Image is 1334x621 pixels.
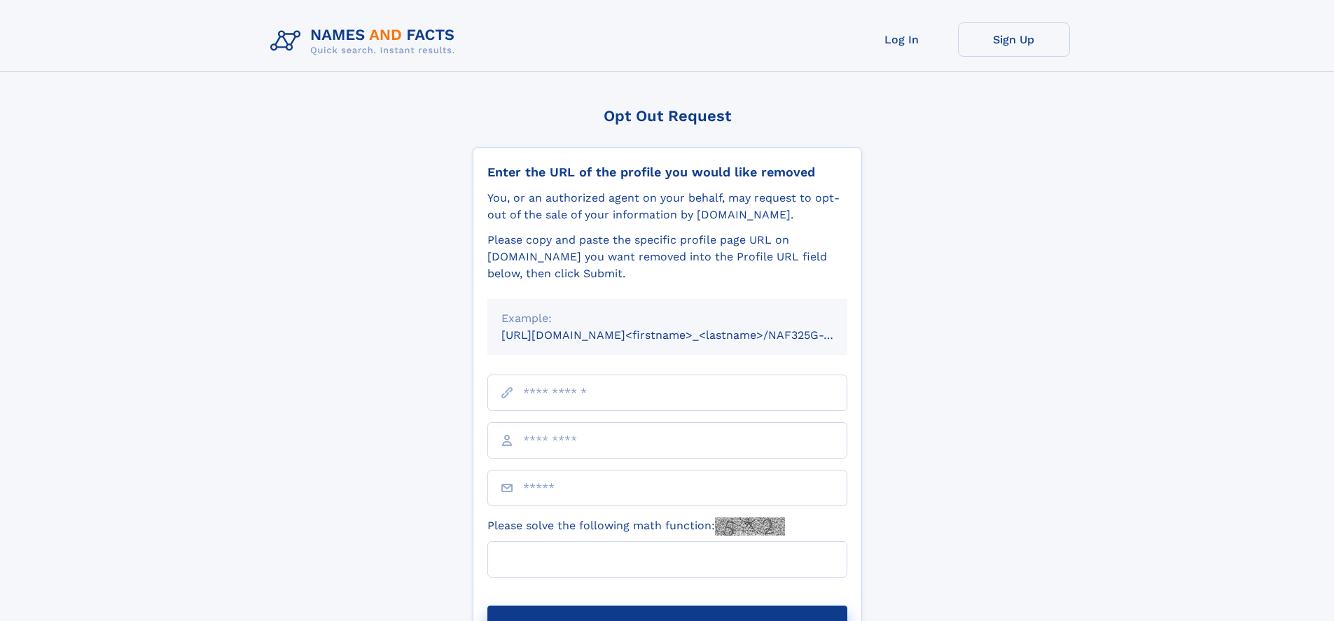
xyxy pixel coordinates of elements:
[487,232,847,282] div: Please copy and paste the specific profile page URL on [DOMAIN_NAME] you want removed into the Pr...
[487,190,847,223] div: You, or an authorized agent on your behalf, may request to opt-out of the sale of your informatio...
[501,328,874,342] small: [URL][DOMAIN_NAME]<firstname>_<lastname>/NAF325G-xxxxxxxx
[958,22,1070,57] a: Sign Up
[473,107,862,125] div: Opt Out Request
[487,165,847,180] div: Enter the URL of the profile you would like removed
[265,22,466,60] img: Logo Names and Facts
[846,22,958,57] a: Log In
[501,310,833,327] div: Example:
[487,517,785,536] label: Please solve the following math function:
